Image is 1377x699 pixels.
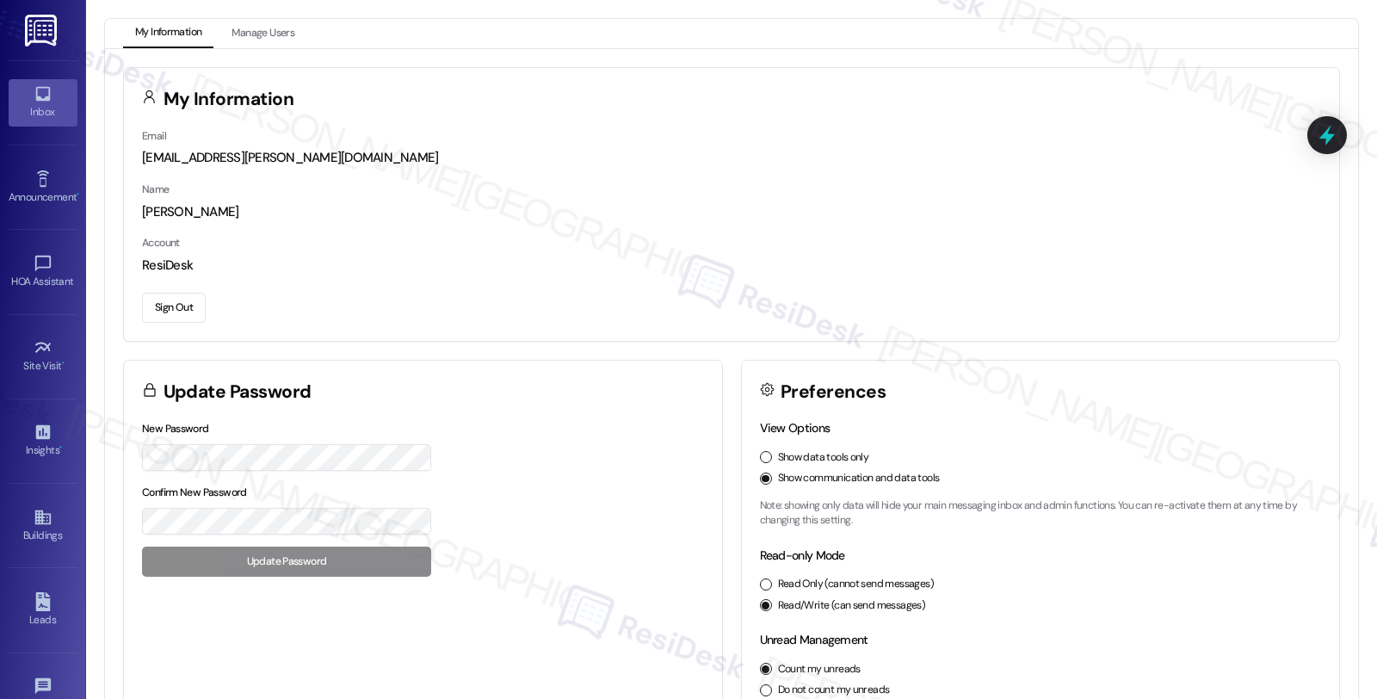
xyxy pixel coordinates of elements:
[59,442,62,454] span: •
[142,182,170,196] label: Name
[760,547,845,563] label: Read-only Mode
[778,577,934,592] label: Read Only (cannot send messages)
[142,203,1321,221] div: [PERSON_NAME]
[164,383,312,401] h3: Update Password
[9,503,77,549] a: Buildings
[123,19,213,48] button: My Information
[778,683,890,698] label: Do not count my unreads
[9,333,77,380] a: Site Visit •
[219,19,306,48] button: Manage Users
[142,422,209,436] label: New Password
[760,420,831,436] label: View Options
[9,79,77,126] a: Inbox
[142,293,206,323] button: Sign Out
[778,450,869,466] label: Show data tools only
[142,236,180,250] label: Account
[142,129,166,143] label: Email
[25,15,60,46] img: ResiDesk Logo
[164,90,294,108] h3: My Information
[62,357,65,369] span: •
[9,418,77,464] a: Insights •
[760,498,1322,529] p: Note: showing only data will hide your main messaging inbox and admin functions. You can re-activ...
[142,486,247,499] label: Confirm New Password
[778,471,940,486] label: Show communication and data tools
[142,257,1321,275] div: ResiDesk
[760,632,868,647] label: Unread Management
[781,383,886,401] h3: Preferences
[778,598,926,614] label: Read/Write (can send messages)
[778,662,861,677] label: Count my unreads
[77,189,79,201] span: •
[9,249,77,295] a: HOA Assistant
[9,587,77,634] a: Leads
[142,149,1321,167] div: [EMAIL_ADDRESS][PERSON_NAME][DOMAIN_NAME]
